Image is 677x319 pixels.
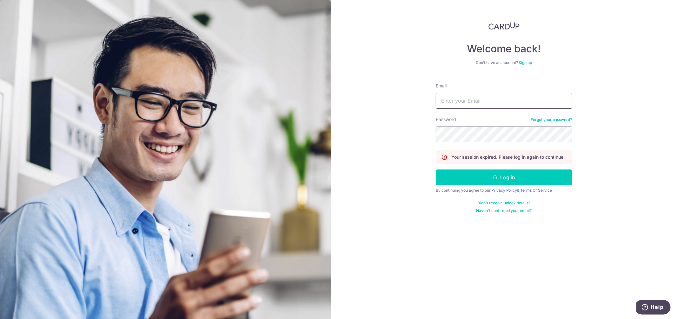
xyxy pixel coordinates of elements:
a: Privacy Policy [491,188,517,193]
div: By continuing you agree to our & [436,188,572,193]
iframe: Opens a widget where you can find more information [636,300,671,316]
h4: Welcome back! [436,42,572,55]
button: Log in [436,169,572,185]
a: Forgot your password? [531,117,572,122]
label: Password [436,116,456,123]
p: Your session expired. Please log in again to continue. [451,154,565,160]
img: CardUp Logo [488,22,520,30]
a: Didn't receive unlock details? [477,201,530,206]
input: Enter your Email [436,93,572,109]
a: Terms Of Service [521,188,552,193]
a: Haven't confirmed your email? [476,208,532,213]
div: Don’t have an account? [436,60,572,65]
a: Sign up [519,60,532,65]
label: Email [436,83,447,89]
